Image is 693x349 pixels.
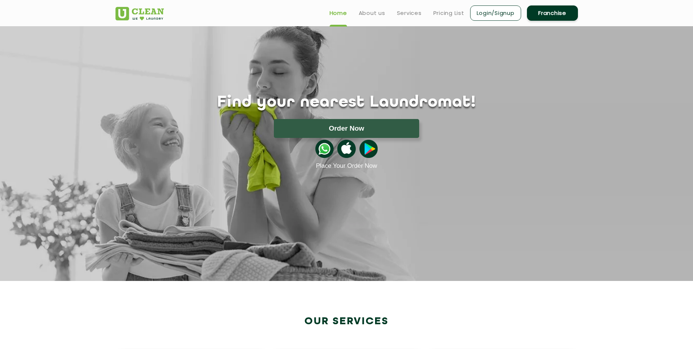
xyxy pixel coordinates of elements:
h2: Our Services [115,316,578,328]
img: UClean Laundry and Dry Cleaning [115,7,164,20]
a: Home [330,9,347,17]
a: About us [359,9,385,17]
img: apple-icon.png [337,140,355,158]
img: playstoreicon.png [359,140,378,158]
a: Franchise [527,5,578,21]
a: Place Your Order Now [316,162,377,170]
a: Services [397,9,422,17]
h1: Find your nearest Laundromat! [110,94,583,112]
a: Pricing List [433,9,464,17]
a: Login/Signup [470,5,521,21]
button: Order Now [274,119,419,138]
img: whatsappicon.png [315,140,334,158]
